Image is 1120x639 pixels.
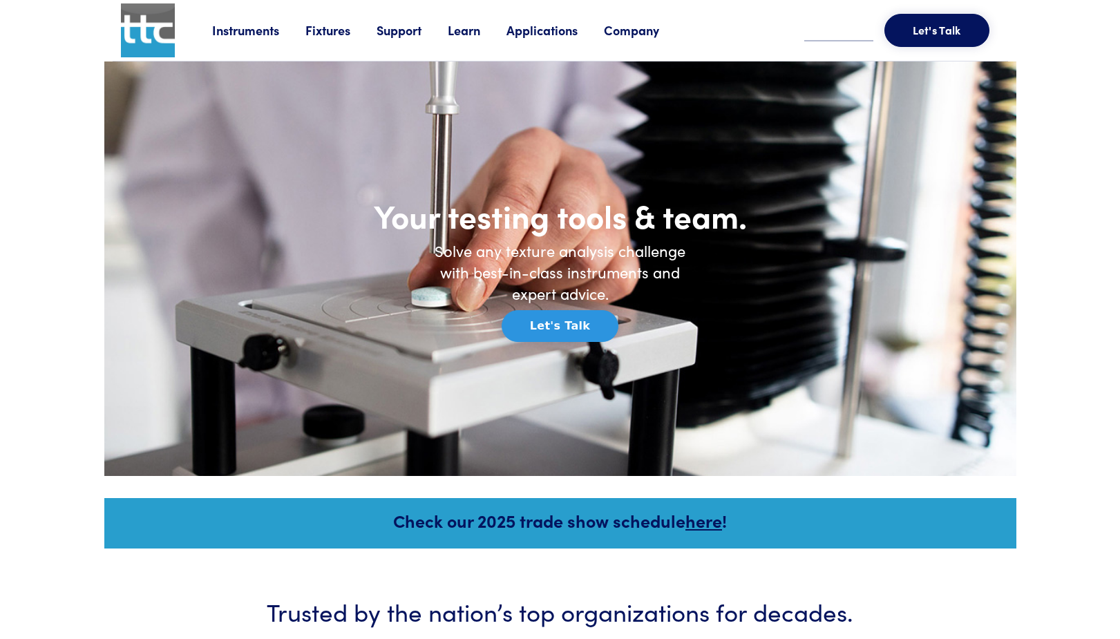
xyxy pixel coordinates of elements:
[121,3,175,57] img: ttc_logo_1x1_v1.0.png
[884,14,989,47] button: Let's Talk
[604,21,685,39] a: Company
[448,21,506,39] a: Learn
[422,240,699,304] h6: Solve any texture analysis challenge with best-in-class instruments and expert advice.
[377,21,448,39] a: Support
[502,310,618,342] button: Let's Talk
[146,594,975,628] h3: Trusted by the nation’s top organizations for decades.
[212,21,305,39] a: Instruments
[506,21,604,39] a: Applications
[305,21,377,39] a: Fixtures
[123,508,998,533] h5: Check our 2025 trade show schedule !
[685,508,722,533] a: here
[284,195,837,236] h1: Your testing tools & team.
